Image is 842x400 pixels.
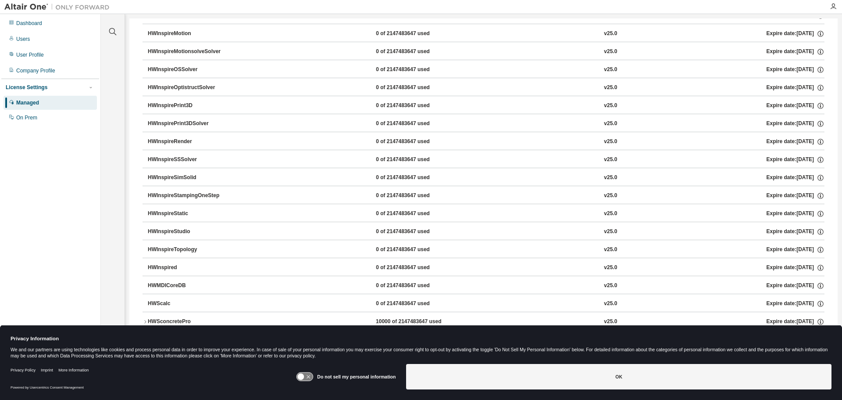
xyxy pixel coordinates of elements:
[148,246,227,254] div: HWInspireTopology
[767,102,824,110] div: Expire date: [DATE]
[376,228,455,236] div: 0 of 2147483647 used
[376,246,455,254] div: 0 of 2147483647 used
[148,204,824,223] button: HWInspireStatic0 of 2147483647 usedv25.0Expire date:[DATE]
[604,210,617,218] div: v25.0
[767,210,824,218] div: Expire date: [DATE]
[604,138,617,146] div: v25.0
[767,120,824,128] div: Expire date: [DATE]
[376,174,455,182] div: 0 of 2147483647 used
[376,102,455,110] div: 0 of 2147483647 used
[148,30,227,38] div: HWInspireMotion
[604,84,617,92] div: v25.0
[376,300,455,308] div: 0 of 2147483647 used
[148,66,227,74] div: HWInspireOSSolver
[604,246,617,254] div: v25.0
[148,240,824,259] button: HWInspireTopology0 of 2147483647 usedv25.0Expire date:[DATE]
[767,174,824,182] div: Expire date: [DATE]
[148,78,824,97] button: HWInspireOptistructSolver0 of 2147483647 usedv25.0Expire date:[DATE]
[376,30,455,38] div: 0 of 2147483647 used
[16,20,42,27] div: Dashboard
[767,66,824,74] div: Expire date: [DATE]
[148,132,824,151] button: HWInspireRender0 of 2147483647 usedv25.0Expire date:[DATE]
[148,264,227,272] div: HWInspired
[148,228,227,236] div: HWInspireStudio
[148,42,824,61] button: HWInspireMotionsolveSolver0 of 2147483647 usedv25.0Expire date:[DATE]
[376,156,455,164] div: 0 of 2147483647 used
[148,276,824,295] button: HWMDICoreDB0 of 2147483647 usedv25.0Expire date:[DATE]
[148,120,227,128] div: HWInspirePrint3DSolver
[767,228,824,236] div: Expire date: [DATE]
[16,99,39,106] div: Managed
[604,192,617,200] div: v25.0
[16,114,37,121] div: On Prem
[604,48,617,56] div: v25.0
[148,24,824,43] button: HWInspireMotion0 of 2147483647 usedv25.0Expire date:[DATE]
[767,30,824,38] div: Expire date: [DATE]
[767,246,824,254] div: Expire date: [DATE]
[604,300,617,308] div: v25.0
[604,156,617,164] div: v25.0
[16,67,55,74] div: Company Profile
[767,300,824,308] div: Expire date: [DATE]
[148,222,824,241] button: HWInspireStudio0 of 2147483647 usedv25.0Expire date:[DATE]
[604,66,617,74] div: v25.0
[148,114,824,133] button: HWInspirePrint3DSolver0 of 2147483647 usedv25.0Expire date:[DATE]
[767,156,824,164] div: Expire date: [DATE]
[376,282,455,290] div: 0 of 2147483647 used
[16,51,44,58] div: User Profile
[767,138,824,146] div: Expire date: [DATE]
[148,294,824,314] button: HWScalc0 of 2147483647 usedv25.0Expire date:[DATE]
[604,264,617,272] div: v25.0
[767,48,824,56] div: Expire date: [DATE]
[148,60,824,79] button: HWInspireOSSolver0 of 2147483647 usedv25.0Expire date:[DATE]
[148,210,227,218] div: HWInspireStatic
[767,282,824,290] div: Expire date: [DATE]
[376,192,455,200] div: 0 of 2147483647 used
[148,300,227,308] div: HWScalc
[376,318,455,326] div: 10000 of 2147483647 used
[376,120,455,128] div: 0 of 2147483647 used
[6,84,47,91] div: License Settings
[604,174,617,182] div: v25.0
[376,66,455,74] div: 0 of 2147483647 used
[148,138,227,146] div: HWInspireRender
[376,138,455,146] div: 0 of 2147483647 used
[148,84,227,92] div: HWInspireOptistructSolver
[148,48,227,56] div: HWInspireMotionsolveSolver
[148,156,227,164] div: HWInspireSSSolver
[376,264,455,272] div: 0 of 2147483647 used
[148,150,824,169] button: HWInspireSSSolver0 of 2147483647 usedv25.0Expire date:[DATE]
[143,312,824,332] button: HWSconcretePro10000 of 2147483647 usedv25.0Expire date:[DATE]
[148,318,227,326] div: HWSconcretePro
[148,192,227,200] div: HWInspireStampingOneStep
[376,48,455,56] div: 0 of 2147483647 used
[767,264,824,272] div: Expire date: [DATE]
[376,210,455,218] div: 0 of 2147483647 used
[16,36,30,43] div: Users
[148,186,824,205] button: HWInspireStampingOneStep0 of 2147483647 usedv25.0Expire date:[DATE]
[148,174,227,182] div: HWInspireSimSolid
[148,282,227,290] div: HWMDICoreDB
[148,96,824,115] button: HWInspirePrint3D0 of 2147483647 usedv25.0Expire date:[DATE]
[767,84,824,92] div: Expire date: [DATE]
[148,258,824,277] button: HWInspired0 of 2147483647 usedv25.0Expire date:[DATE]
[604,282,617,290] div: v25.0
[604,120,617,128] div: v25.0
[376,84,455,92] div: 0 of 2147483647 used
[767,192,824,200] div: Expire date: [DATE]
[148,102,227,110] div: HWInspirePrint3D
[604,30,617,38] div: v25.0
[767,318,824,326] div: Expire date: [DATE]
[604,318,617,326] div: v25.0
[604,228,617,236] div: v25.0
[4,3,114,11] img: Altair One
[604,102,617,110] div: v25.0
[148,168,824,187] button: HWInspireSimSolid0 of 2147483647 usedv25.0Expire date:[DATE]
